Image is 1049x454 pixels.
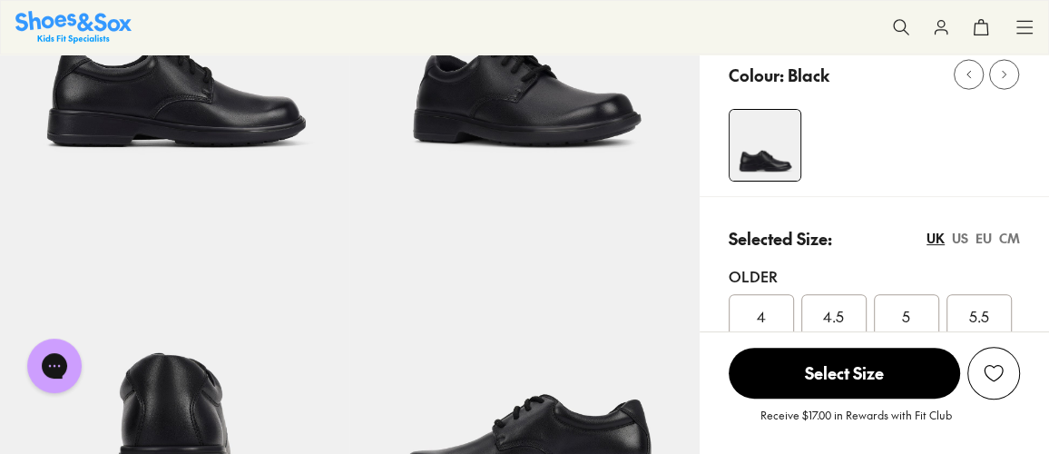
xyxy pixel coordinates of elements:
p: Receive $17.00 in Rewards with Fit Club [760,407,952,439]
div: US [952,229,968,248]
span: Select Size [729,348,960,399]
img: 4-211613_1 [730,110,800,181]
p: Selected Size: [729,226,832,251]
div: CM [999,229,1020,248]
a: Shoes & Sox [15,11,132,43]
div: Older [729,265,1020,287]
span: 5 [902,305,910,327]
p: Colour: [729,63,784,87]
span: 4.5 [823,305,844,327]
div: EU [975,229,992,248]
div: UK [926,229,945,248]
button: Select Size [729,347,960,400]
iframe: Gorgias live chat messenger [18,332,91,400]
img: SNS_Logo_Responsive.svg [15,11,132,43]
span: 5.5 [969,305,989,327]
p: Black [788,63,829,87]
span: 4 [757,305,766,327]
button: Add to Wishlist [967,347,1020,400]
